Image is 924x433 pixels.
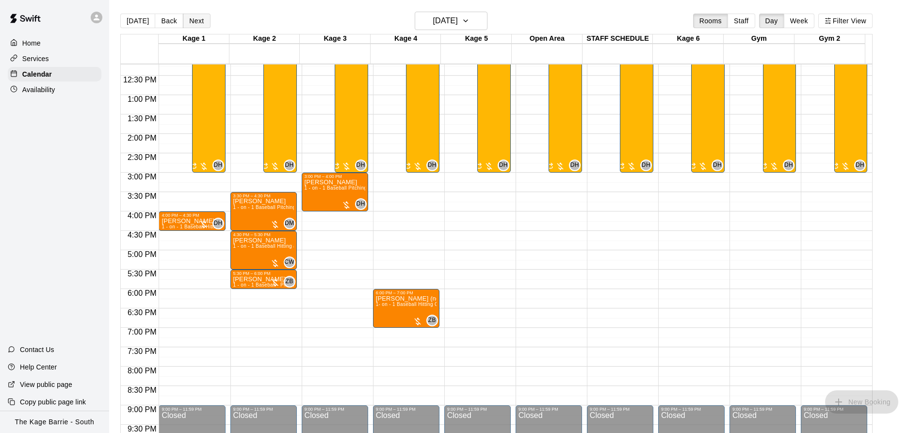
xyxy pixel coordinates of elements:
[359,198,367,210] span: Dan Hodgins
[189,162,197,170] span: Recurring event
[430,160,438,171] span: Dan Hodgins
[125,211,159,220] span: 4:00 PM
[22,38,41,48] p: Home
[305,174,344,179] div: 3:00 PM – 4:00 PM
[371,34,441,44] div: Kage 4
[125,250,159,258] span: 5:00 PM
[8,67,101,81] a: Calendar
[818,14,873,28] button: Filter View
[125,308,159,317] span: 6:30 PM
[783,160,794,171] div: Dan Hodgins
[159,211,225,231] div: 4:00 PM – 4:30 PM: Cohen Bouffard
[376,302,448,307] span: 1- on - 1 Baseball Hitting Clinic
[288,257,295,268] span: Cole White
[573,160,581,171] span: Dan Hodgins
[125,95,159,103] span: 1:00 PM
[825,397,898,405] span: You don't have the permission to add bookings
[474,162,482,170] span: Recurring event
[233,282,313,288] span: 1 - on - 1 Baseball - Pitching Clinic
[569,160,581,171] div: Dan Hodgins
[20,345,54,354] p: Contact Us
[759,14,784,28] button: Day
[784,14,814,28] button: Week
[233,407,276,412] div: 9:00 PM – 11:59 PM
[8,36,101,50] a: Home
[8,82,101,97] div: Availability
[284,218,295,229] div: Dave Maxamenko
[213,160,222,170] span: DH
[430,315,438,326] span: Zach Biery
[233,232,273,237] div: 4:30 PM – 5:30 PM
[233,205,310,210] span: 1 - on - 1 Baseball Pitching Clinic
[22,69,52,79] p: Calendar
[784,160,793,170] span: DH
[715,160,723,171] span: Dan Hodgins
[20,397,86,407] p: Copy public page link
[693,14,728,28] button: Rooms
[284,257,295,268] div: Cole White
[288,218,295,229] span: Dave Maxamenko
[15,417,95,427] p: The Kage Barrie - South
[359,160,367,171] span: Dan Hodgins
[230,270,297,289] div: 5:30 PM – 6:00 PM: luke brunton
[125,231,159,239] span: 4:30 PM
[355,160,367,171] div: Dan Hodgins
[617,162,625,170] span: Recurring event
[125,134,159,142] span: 2:00 PM
[288,160,295,171] span: Dan Hodgins
[125,425,159,433] span: 9:30 PM
[357,160,365,170] span: DH
[162,407,204,412] div: 9:00 PM – 11:59 PM
[125,328,159,336] span: 7:00 PM
[285,219,294,228] span: DM
[831,162,839,170] span: Recurring event
[216,218,224,229] span: Dan Hodgins
[433,14,458,28] h6: [DATE]
[22,54,49,64] p: Services
[794,34,865,44] div: Gym 2
[441,34,512,44] div: Kage 5
[125,270,159,278] span: 5:30 PM
[20,362,57,372] p: Help Center
[512,34,583,44] div: Open Area
[125,386,159,394] span: 8:30 PM
[125,114,159,123] span: 1:30 PM
[284,160,295,171] div: Dan Hodgins
[498,160,509,171] div: Dan Hodgins
[305,407,347,412] div: 9:00 PM – 11:59 PM
[355,198,367,210] div: Dan Hodgins
[260,162,268,170] span: Recurring event
[8,51,101,66] a: Services
[125,153,159,161] span: 2:30 PM
[230,231,297,270] div: 4:30 PM – 5:30 PM: Jack Berry
[183,14,210,28] button: Next
[570,160,579,170] span: DH
[376,407,418,412] div: 9:00 PM – 11:59 PM
[760,162,767,170] span: Recurring event
[357,199,365,209] span: DH
[661,407,703,412] div: 9:00 PM – 11:59 PM
[856,160,864,170] span: DH
[804,407,846,412] div: 9:00 PM – 11:59 PM
[590,407,632,412] div: 9:00 PM – 11:59 PM
[642,160,650,170] span: DH
[302,173,368,211] div: 3:00 PM – 4:00 PM: Owen Purton
[502,160,509,171] span: Dan Hodgins
[728,14,755,28] button: Staff
[332,162,340,170] span: Recurring event
[300,34,371,44] div: Kage 3
[285,160,294,170] span: DH
[854,160,866,171] div: Dan Hodgins
[583,34,653,44] div: STAFF SCHEDULE
[713,160,722,170] span: DH
[213,219,222,228] span: DH
[162,213,201,218] div: 4:00 PM – 4:30 PM
[428,316,436,325] span: ZB
[284,276,295,288] div: Zach Biery
[286,277,293,287] span: ZB
[305,185,381,191] span: 1 - on - 1 Baseball Pitching Clinic
[415,12,487,30] button: [DATE]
